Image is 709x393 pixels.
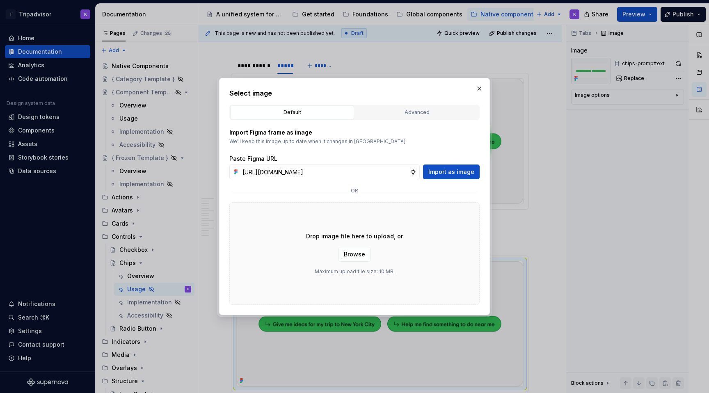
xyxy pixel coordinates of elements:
[358,108,476,117] div: Advanced
[229,155,277,163] label: Paste Figma URL
[229,88,480,98] h2: Select image
[351,187,358,194] p: or
[229,128,480,137] p: Import Figma frame as image
[306,232,403,240] p: Drop image file here to upload, or
[428,168,474,176] span: Import as image
[344,250,365,258] span: Browse
[229,138,480,145] p: We’ll keep this image up to date when it changes in [GEOGRAPHIC_DATA].
[338,247,371,262] button: Browse
[423,165,480,179] button: Import as image
[315,268,395,275] p: Maximum upload file size: 10 MB.
[239,165,410,179] input: https://figma.com/file...
[233,108,351,117] div: Default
